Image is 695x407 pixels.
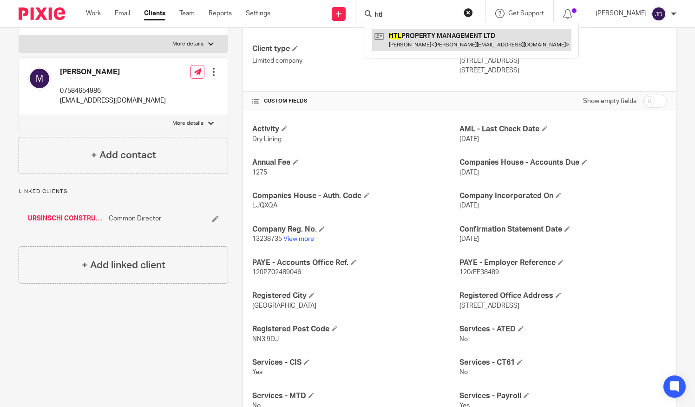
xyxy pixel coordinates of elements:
[459,358,667,368] h4: Services - CT61
[252,336,279,342] span: NN3 9DJ
[252,303,316,309] span: [GEOGRAPHIC_DATA]
[459,169,479,176] span: [DATE]
[459,369,468,375] span: No
[252,44,459,54] h4: Client type
[60,67,166,77] h4: [PERSON_NAME]
[252,124,459,134] h4: Activity
[459,336,468,342] span: No
[82,258,165,272] h4: + Add linked client
[252,236,282,242] span: 13238735
[246,9,270,18] a: Settings
[374,11,458,19] input: Search
[459,158,667,168] h4: Companies House - Accounts Due
[115,9,130,18] a: Email
[459,56,667,65] p: [STREET_ADDRESS]
[252,391,459,401] h4: Services - MTD
[459,269,499,276] span: 120/EE38489
[252,291,459,301] h4: Registered City
[28,67,51,90] img: svg%3E
[283,236,314,242] a: View more
[252,369,262,375] span: Yes
[91,148,156,162] h4: + Add contact
[252,158,459,168] h4: Annual Fee
[252,169,267,176] span: 1275
[459,136,479,142] span: [DATE]
[144,9,165,18] a: Clients
[179,9,195,18] a: Team
[252,225,459,234] h4: Company Reg. No.
[508,10,544,17] span: Get Support
[60,86,166,96] p: 07584654986
[459,225,667,234] h4: Confirmation Statement Date
[28,214,104,223] a: URSINSCHI CONSTRUCTION LTD
[252,136,282,142] span: Dry Lining
[172,40,203,48] p: More details
[19,188,228,195] p: Linked clients
[464,8,473,17] button: Clear
[172,120,203,127] p: More details
[459,191,667,201] h4: Company Incorporated On
[459,236,479,242] span: [DATE]
[252,324,459,334] h4: Registered Post Code
[86,9,101,18] a: Work
[60,96,166,105] p: [EMAIL_ADDRESS][DOMAIN_NAME]
[209,9,232,18] a: Reports
[252,56,459,65] p: Limited company
[252,97,459,105] h4: CUSTOM FIELDS
[252,191,459,201] h4: Companies House - Auth. Code
[583,97,636,106] label: Show empty fields
[109,214,161,223] span: Common Director
[459,391,667,401] h4: Services - Payroll
[459,124,667,134] h4: AML - Last Check Date
[596,9,647,18] p: [PERSON_NAME]
[459,291,667,301] h4: Registered Office Address
[459,303,519,309] span: [STREET_ADDRESS]
[252,358,459,368] h4: Services - CIS
[459,66,667,75] p: [STREET_ADDRESS]
[651,6,666,21] img: svg%3E
[459,202,479,209] span: [DATE]
[252,269,301,276] span: 120PZ02489046
[459,324,667,334] h4: Services - ATED
[459,258,667,268] h4: PAYE - Employer Reference
[19,7,65,20] img: Pixie
[252,258,459,268] h4: PAYE - Accounts Office Ref.
[252,202,277,209] span: LJQXQA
